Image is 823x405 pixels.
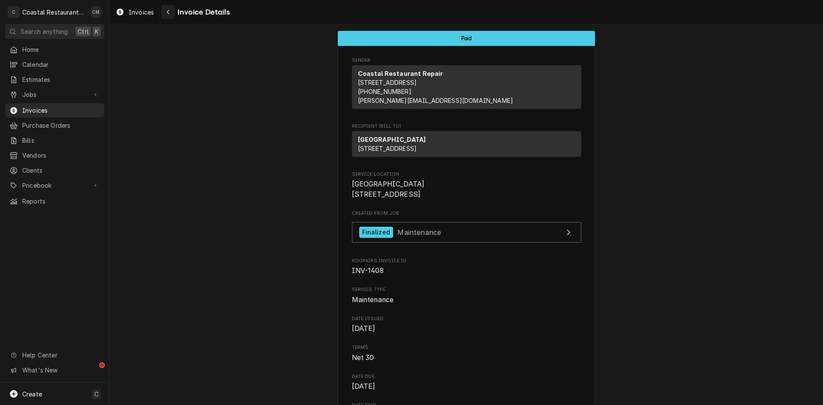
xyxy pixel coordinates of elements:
button: Navigate back [161,5,175,19]
a: Invoices [112,5,157,19]
div: CM [90,6,102,18]
span: Service Type [352,295,581,305]
strong: Coastal Restaurant Repair [358,70,443,77]
a: Reports [5,194,104,208]
span: Paid [461,36,472,41]
span: Terms [352,353,581,363]
a: Go to Jobs [5,87,104,102]
a: [PERSON_NAME][EMAIL_ADDRESS][DOMAIN_NAME] [358,97,514,104]
span: Created From Job [352,210,581,217]
span: [STREET_ADDRESS] [358,79,417,86]
a: [PHONE_NUMBER] [358,88,411,95]
div: Coastal Restaurant Repair's Avatar [8,6,20,18]
span: Date Due [352,373,581,380]
span: Service Location [352,179,581,199]
div: Terms [352,344,581,363]
a: Home [5,42,104,57]
div: Invoice Sender [352,57,581,113]
span: Terms [352,344,581,351]
div: Service Type [352,286,581,305]
span: Home [22,45,100,54]
div: Sender [352,65,581,112]
span: Recipient (Bill To) [352,123,581,130]
div: Date Due [352,373,581,392]
span: Invoices [129,8,154,17]
div: Finalized [359,227,393,238]
span: Net 30 [352,354,374,362]
span: Jobs [22,90,87,99]
span: Calendar [22,60,100,69]
div: Recipient (Bill To) [352,131,581,157]
div: C [8,6,20,18]
span: [DATE] [352,324,375,333]
span: Search anything [21,27,68,36]
span: Service Type [352,286,581,293]
span: Date Due [352,381,581,392]
div: Chad McMaster's Avatar [90,6,102,18]
a: Vendors [5,148,104,162]
div: Invoice Recipient [352,123,581,161]
span: [DATE] [352,382,375,390]
a: Invoices [5,103,104,117]
span: Date Issued [352,315,581,322]
span: Create [22,390,42,398]
a: Go to What's New [5,363,104,377]
div: Created From Job [352,210,581,247]
a: Purchase Orders [5,118,104,132]
span: Reports [22,197,100,206]
div: Status [338,31,595,46]
span: Bills [22,136,100,145]
span: Invoices [22,106,100,115]
strong: [GEOGRAPHIC_DATA] [358,136,426,143]
a: Calendar [5,57,104,72]
span: Estimates [22,75,100,84]
a: Go to Help Center [5,348,104,362]
button: Search anythingCtrlK [5,24,104,39]
span: Invoice Details [175,6,229,18]
span: Clients [22,166,100,175]
div: Sender [352,65,581,109]
span: INV-1408 [352,267,384,275]
span: K [95,27,99,36]
div: Roopairs Invoice ID [352,258,581,276]
span: Maintenance [397,228,441,236]
span: Help Center [22,351,99,360]
span: Sender [352,57,581,64]
span: Purchase Orders [22,121,100,130]
a: View Job [352,222,581,243]
span: Roopairs Invoice ID [352,266,581,276]
span: Date Issued [352,324,581,334]
a: Go to Pricebook [5,178,104,192]
a: Clients [5,163,104,177]
a: Estimates [5,72,104,87]
div: Service Location [352,171,581,200]
span: Pricebook [22,181,87,190]
div: Recipient (Bill To) [352,131,581,160]
div: Coastal Restaurant Repair [22,8,85,17]
span: What's New [22,366,99,375]
a: Bills [5,133,104,147]
span: Ctrl [78,27,89,36]
span: Maintenance [352,296,394,304]
span: C [94,390,99,399]
span: [STREET_ADDRESS] [358,145,417,152]
span: Service Location [352,171,581,178]
span: Vendors [22,151,100,160]
span: [GEOGRAPHIC_DATA] [STREET_ADDRESS] [352,180,425,198]
div: Date Issued [352,315,581,334]
span: Roopairs Invoice ID [352,258,581,264]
